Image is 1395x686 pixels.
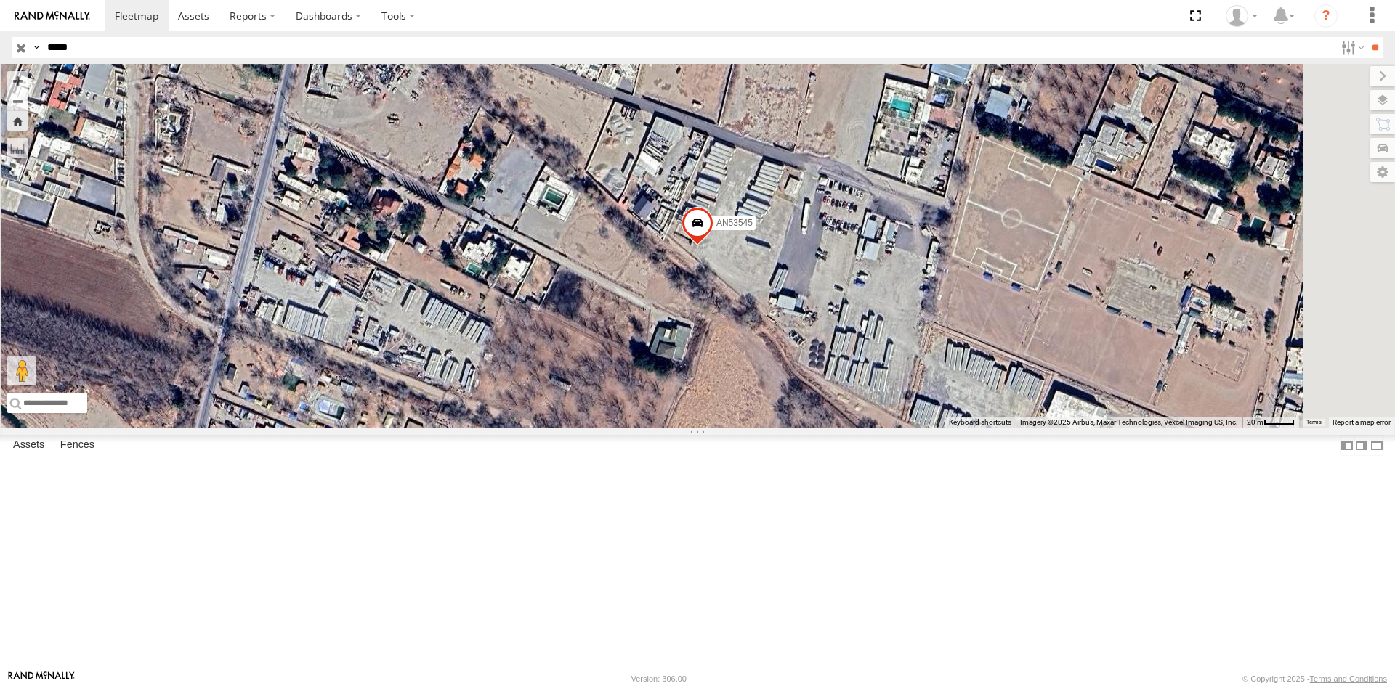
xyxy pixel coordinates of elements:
[1247,418,1263,426] span: 20 m
[949,417,1011,428] button: Keyboard shortcuts
[7,356,36,385] button: Drag Pegman onto the map to open Street View
[7,71,28,91] button: Zoom in
[1314,4,1338,28] i: ?
[1340,435,1354,456] label: Dock Summary Table to the Left
[1221,5,1263,27] div: Juan Menchaca
[716,218,753,228] span: AN53545
[1333,418,1391,426] a: Report a map error
[1310,674,1387,683] a: Terms and Conditions
[53,436,102,456] label: Fences
[1242,417,1299,428] button: Map Scale: 20 m per 39 pixels
[1354,435,1369,456] label: Dock Summary Table to the Right
[1335,37,1367,58] label: Search Filter Options
[7,138,28,158] label: Measure
[1370,435,1384,456] label: Hide Summary Table
[631,674,687,683] div: Version: 306.00
[1020,418,1238,426] span: Imagery ©2025 Airbus, Maxar Technologies, Vexcel Imaging US, Inc.
[1306,420,1322,425] a: Terms (opens in new tab)
[8,671,75,686] a: Visit our Website
[1370,162,1395,182] label: Map Settings
[1242,674,1387,683] div: © Copyright 2025 -
[7,91,28,111] button: Zoom out
[31,37,42,58] label: Search Query
[15,11,90,21] img: rand-logo.svg
[6,436,52,456] label: Assets
[7,111,28,131] button: Zoom Home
